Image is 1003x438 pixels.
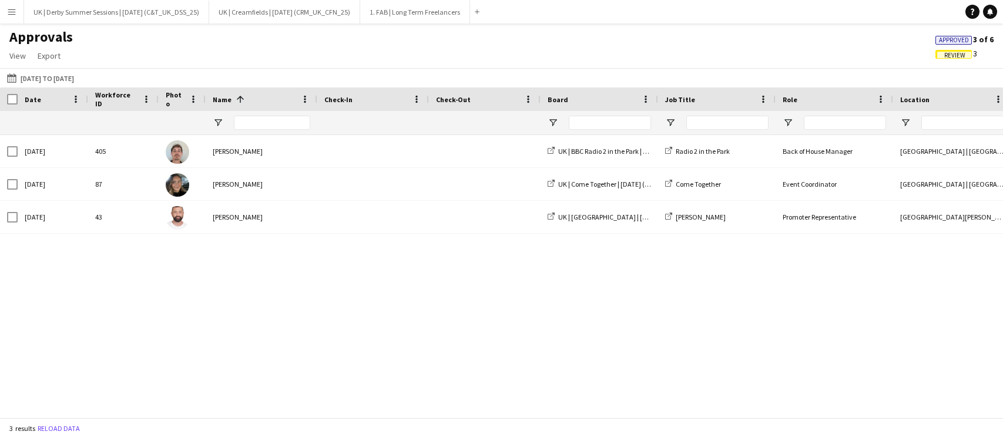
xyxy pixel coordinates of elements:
input: Job Title Filter Input [686,116,769,130]
button: 1. FAB | Long Term Freelancers [360,1,470,23]
span: Location [900,95,930,104]
span: UK | [GEOGRAPHIC_DATA] | [DATE] (LN_UK_ANG_25) [558,213,714,221]
a: UK | [GEOGRAPHIC_DATA] | [DATE] (LN_UK_ANG_25) [548,213,714,221]
img: Cobi Venning-Brown [166,140,189,164]
span: 3 [935,48,977,59]
div: [PERSON_NAME] [206,201,317,233]
span: Workforce ID [95,90,137,108]
span: Name [213,95,232,104]
span: 3 of 6 [935,34,994,45]
div: [PERSON_NAME] [206,135,317,167]
span: Check-In [324,95,353,104]
a: UK | Come Together | [DATE] (TEG_UK_CTG_25) [548,180,699,188]
div: 43 [88,201,159,233]
button: Open Filter Menu [665,117,676,128]
a: View [5,48,31,63]
span: UK | BBC Radio 2 in the Park | [DATE] (BBC_UK_R2ITP_25) [558,147,724,156]
div: [DATE] [18,168,88,200]
span: Approved [939,36,969,44]
span: UK | Come Together | [DATE] (TEG_UK_CTG_25) [558,180,699,188]
a: Radio 2 in the Park [665,147,730,156]
span: Role [783,95,797,104]
button: Open Filter Menu [548,117,558,128]
span: Job Title [665,95,695,104]
button: UK | Creamfields | [DATE] (CRM_UK_CFN_25) [209,1,360,23]
span: View [9,50,26,61]
span: Review [944,52,965,59]
a: Export [33,48,65,63]
span: Come Together [676,180,721,188]
button: [DATE] to [DATE] [5,71,76,85]
input: Board Filter Input [569,116,651,130]
div: 87 [88,168,159,200]
button: Open Filter Menu [900,117,911,128]
span: Check-Out [436,95,471,104]
div: Back of House Manager [776,135,893,167]
button: Reload data [35,422,82,435]
div: [PERSON_NAME] [206,168,317,200]
span: Photo [166,90,185,108]
button: Open Filter Menu [213,117,223,128]
button: UK | Derby Summer Sessions | [DATE] (C&T_UK_DSS_25) [24,1,209,23]
div: Promoter Representative [776,201,893,233]
a: Come Together [665,180,721,188]
a: UK | BBC Radio 2 in the Park | [DATE] (BBC_UK_R2ITP_25) [548,147,724,156]
input: Name Filter Input [234,116,310,130]
img: Erin Brown [166,173,189,197]
span: Export [38,50,61,61]
span: Radio 2 in the Park [676,147,730,156]
button: Open Filter Menu [783,117,793,128]
span: Date [25,95,41,104]
span: [PERSON_NAME] [676,213,726,221]
div: [DATE] [18,201,88,233]
img: Karim Kojok [166,206,189,230]
a: [PERSON_NAME] [665,213,726,221]
div: [DATE] [18,135,88,167]
input: Role Filter Input [804,116,886,130]
span: Board [548,95,568,104]
div: 405 [88,135,159,167]
div: Event Coordinator [776,168,893,200]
